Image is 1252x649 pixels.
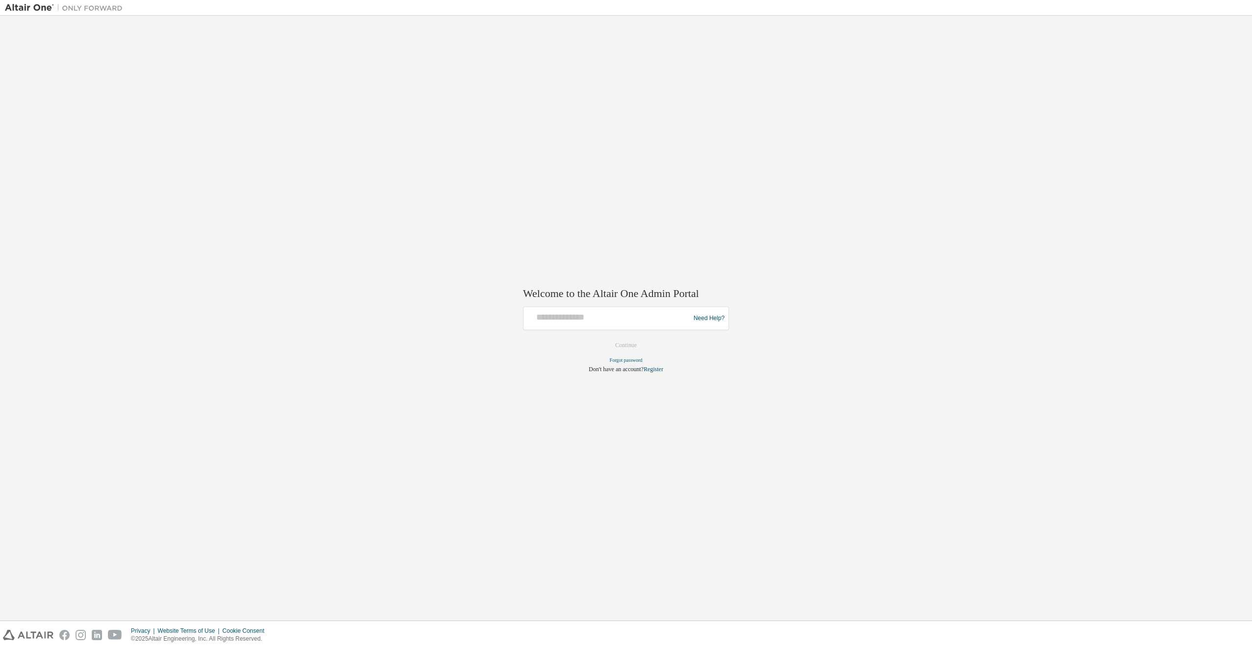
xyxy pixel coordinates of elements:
[644,366,663,373] a: Register
[92,630,102,640] img: linkedin.svg
[131,627,157,635] div: Privacy
[523,287,729,300] h2: Welcome to the Altair One Admin Portal
[5,3,128,13] img: Altair One
[589,366,644,373] span: Don't have an account?
[59,630,70,640] img: facebook.svg
[76,630,86,640] img: instagram.svg
[157,627,222,635] div: Website Terms of Use
[222,627,270,635] div: Cookie Consent
[3,630,53,640] img: altair_logo.svg
[108,630,122,640] img: youtube.svg
[610,358,643,363] a: Forgot password
[131,635,270,643] p: © 2025 Altair Engineering, Inc. All Rights Reserved.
